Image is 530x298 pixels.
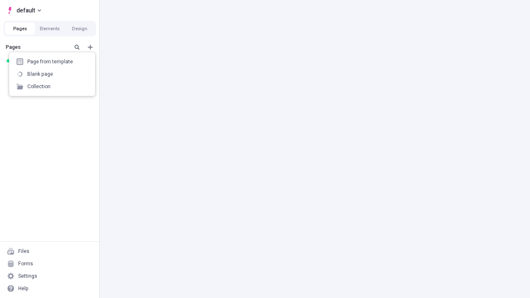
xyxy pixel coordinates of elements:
[3,4,44,17] button: Select site
[6,44,69,50] div: Pages
[18,285,29,292] div: Help
[5,22,35,35] button: Pages
[27,71,53,77] div: Blank page
[27,58,73,65] div: Page from template
[65,22,94,35] button: Design
[35,22,65,35] button: Elements
[18,248,29,255] div: Files
[17,5,35,15] span: default
[85,42,95,52] button: Add new
[18,260,33,267] div: Forms
[18,273,37,279] div: Settings
[27,83,51,90] div: Collection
